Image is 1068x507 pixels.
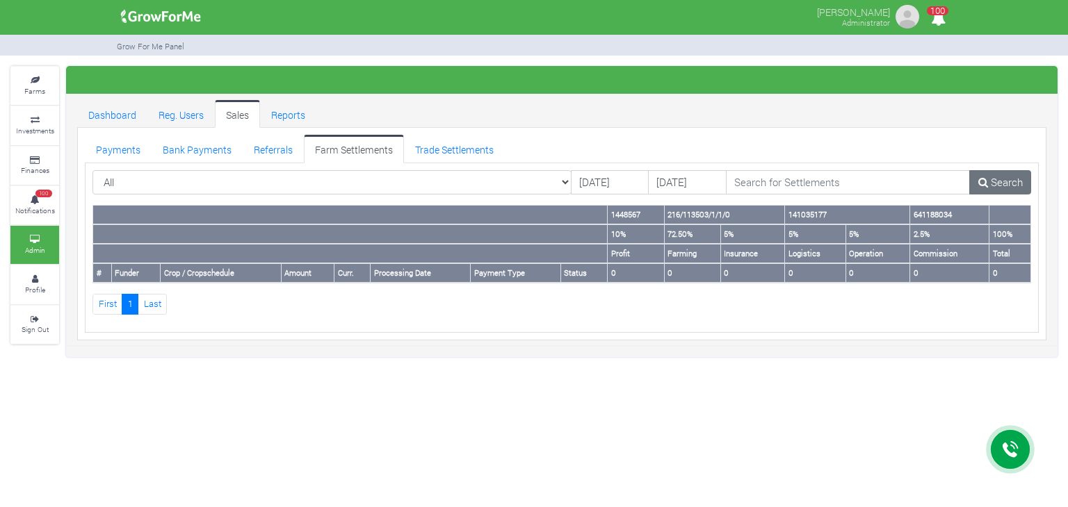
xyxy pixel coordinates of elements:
[664,224,720,244] th: 72.50%
[25,285,45,294] small: Profile
[664,263,720,283] th: 0
[260,100,316,128] a: Reports
[10,147,59,185] a: Finances
[608,263,664,283] th: 0
[726,170,971,195] input: Search for Settlements
[785,224,846,244] th: 5%
[842,17,890,28] small: Administrator
[215,100,260,128] a: Sales
[910,224,989,244] th: 2.5%
[845,224,909,244] th: 5%
[85,135,152,163] a: Payments
[138,294,167,314] a: Last
[10,265,59,304] a: Profile
[92,294,1031,314] nav: Page Navigation
[989,224,1031,244] th: 100%
[281,263,334,283] th: Amount
[10,106,59,144] a: Investments
[664,206,785,224] th: 216/113503/1/1/0
[785,206,910,224] th: 141035177
[925,13,952,26] a: 100
[845,263,909,283] th: 0
[304,135,404,163] a: Farm Settlements
[785,263,846,283] th: 0
[910,206,989,224] th: 641188034
[404,135,505,163] a: Trade Settlements
[371,263,471,283] th: Processing Date
[969,170,1031,195] a: Search
[77,100,147,128] a: Dashboard
[785,244,846,263] th: Logistics
[10,306,59,344] a: Sign Out
[560,263,607,283] th: Status
[720,263,784,283] th: 0
[15,206,55,215] small: Notifications
[147,100,215,128] a: Reg. Users
[989,263,1031,283] th: 0
[152,135,243,163] a: Bank Payments
[122,294,138,314] a: 1
[161,263,282,283] th: Crop / Cropschedule
[116,3,206,31] img: growforme image
[648,170,727,195] input: DD/MM/YYYY
[117,41,184,51] small: Grow For Me Panel
[24,86,45,96] small: Farms
[10,186,59,224] a: 100 Notifications
[608,244,664,263] th: Profit
[845,244,909,263] th: Operation
[720,224,784,244] th: 5%
[720,244,784,263] th: Insurance
[989,244,1031,263] th: Total
[925,3,952,34] i: Notifications
[608,206,664,224] th: 1448567
[243,135,304,163] a: Referrals
[93,263,112,283] th: #
[471,263,561,283] th: Payment Type
[817,3,890,19] p: [PERSON_NAME]
[22,324,49,334] small: Sign Out
[910,244,989,263] th: Commission
[893,3,921,31] img: growforme image
[927,6,948,15] span: 100
[910,263,989,283] th: 0
[21,165,49,175] small: Finances
[35,190,52,198] span: 100
[608,224,664,244] th: 10%
[10,226,59,264] a: Admin
[571,170,649,195] input: DD/MM/YYYY
[92,294,122,314] a: First
[25,245,45,255] small: Admin
[10,67,59,105] a: Farms
[664,244,720,263] th: Farming
[111,263,160,283] th: Funder
[16,126,54,135] small: Investments
[334,263,371,283] th: Curr.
